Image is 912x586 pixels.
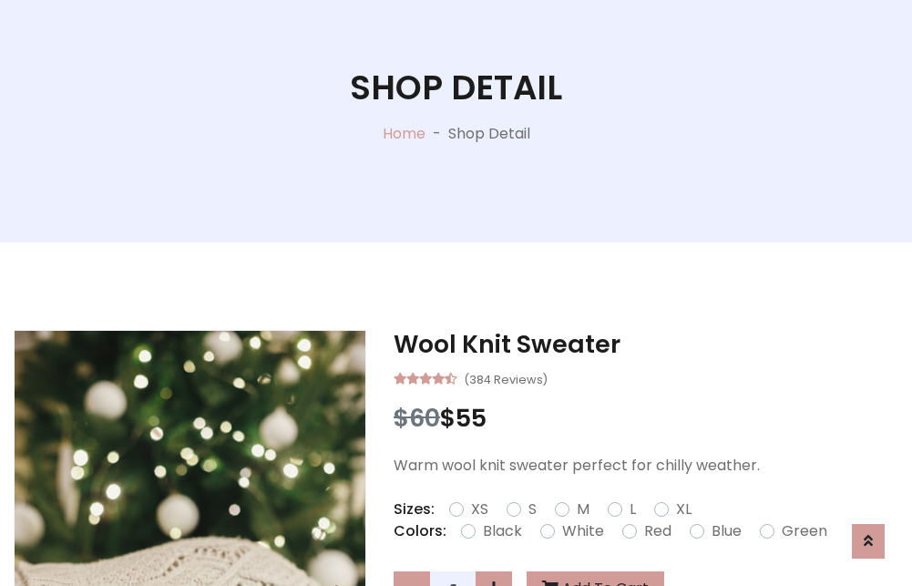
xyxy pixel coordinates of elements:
[394,455,898,477] p: Warm wool knit sweater perfect for chilly weather.
[644,520,671,542] label: Red
[562,520,604,542] label: White
[394,499,435,520] p: Sizes:
[464,367,548,389] small: (384 Reviews)
[394,404,898,433] h3: $
[394,520,446,542] p: Colors:
[782,520,827,542] label: Green
[448,123,530,145] p: Shop Detail
[577,499,589,520] label: M
[383,123,425,144] a: Home
[471,499,488,520] label: XS
[528,499,537,520] label: S
[350,67,562,108] h1: Shop Detail
[456,401,487,435] span: 55
[676,499,692,520] label: XL
[712,520,742,542] label: Blue
[483,520,522,542] label: Black
[425,123,448,145] p: -
[394,401,440,435] span: $60
[630,499,636,520] label: L
[394,330,898,359] h3: Wool Knit Sweater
